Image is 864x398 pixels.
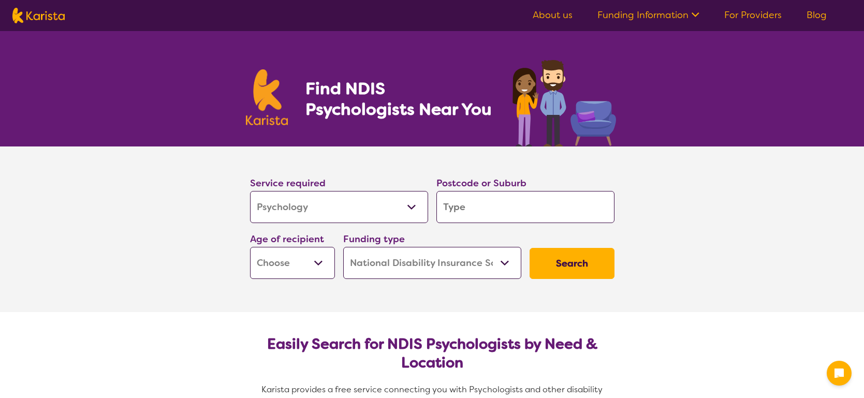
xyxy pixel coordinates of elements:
img: psychology [509,56,619,146]
input: Type [436,191,614,223]
button: Search [530,248,614,279]
img: Karista logo [246,69,288,125]
h1: Find NDIS Psychologists Near You [305,78,497,120]
label: Age of recipient [250,233,324,245]
h2: Easily Search for NDIS Psychologists by Need & Location [258,335,606,372]
label: Postcode or Suburb [436,177,526,189]
label: Funding type [343,233,405,245]
a: Blog [807,9,827,21]
label: Service required [250,177,326,189]
a: About us [533,9,573,21]
a: For Providers [724,9,782,21]
a: Funding Information [597,9,699,21]
img: Karista logo [12,8,65,23]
